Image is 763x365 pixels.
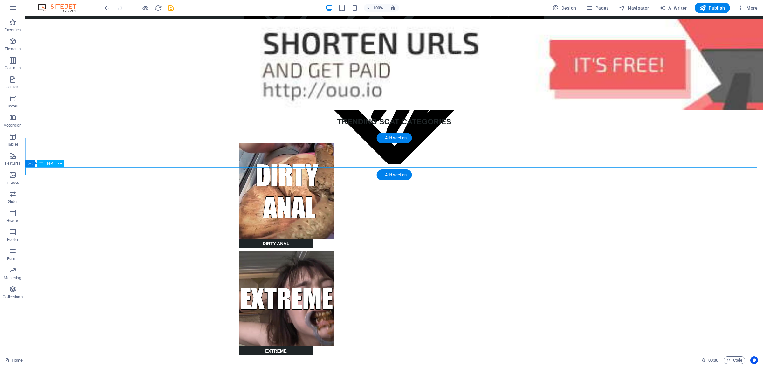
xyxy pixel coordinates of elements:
i: Undo: Change text (Ctrl+Z) [104,4,111,12]
p: Forms [7,256,18,261]
button: Navigator [616,3,652,13]
button: More [735,3,760,13]
span: AI Writer [659,5,687,11]
p: Content [6,85,20,90]
span: Text [46,162,53,165]
span: Code [726,356,742,364]
i: Save (Ctrl+S) [167,4,175,12]
p: Accordion [4,123,22,128]
p: Header [6,218,19,223]
button: Publish [695,3,730,13]
div: Design (Ctrl+Alt+Y) [550,3,579,13]
div: + Add section [377,169,412,180]
p: Boxes [8,104,18,109]
span: 00 00 [708,356,718,364]
p: Features [5,161,20,166]
button: Code [724,356,745,364]
button: undo [103,4,111,12]
h6: 100% [373,4,383,12]
p: Columns [5,65,21,71]
p: Favorites [4,27,21,32]
i: On resize automatically adjust zoom level to fit chosen device. [390,5,395,11]
p: Marketing [4,275,21,280]
span: Pages [586,5,608,11]
button: save [167,4,175,12]
img: Editor Logo [37,4,84,12]
button: Design [550,3,579,13]
a: Click to cancel selection. Double-click to open Pages [5,356,23,364]
button: Usercentrics [750,356,758,364]
span: Design [553,5,576,11]
button: Click here to leave preview mode and continue editing [141,4,149,12]
div: + Add section [377,133,412,143]
h6: Session time [702,356,718,364]
span: Navigator [619,5,649,11]
p: Slider [8,199,18,204]
p: Tables [7,142,18,147]
i: Reload page [155,4,162,12]
p: Images [6,180,19,185]
p: Elements [5,46,21,52]
span: Publish [700,5,725,11]
button: reload [154,4,162,12]
p: Footer [7,237,18,242]
button: Pages [584,3,611,13]
span: : [713,358,714,362]
button: AI Writer [657,3,690,13]
button: 100% [364,4,386,12]
span: More [738,5,758,11]
p: Collections [3,294,22,300]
